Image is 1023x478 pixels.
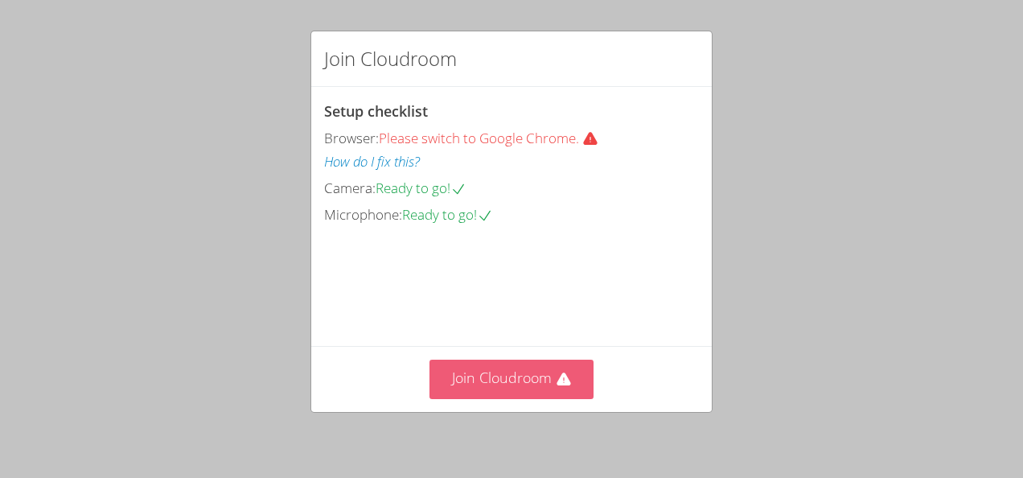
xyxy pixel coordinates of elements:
span: Ready to go! [402,205,493,224]
h2: Join Cloudroom [324,44,457,73]
span: Camera: [324,179,376,197]
button: How do I fix this? [324,150,420,174]
button: Join Cloudroom [429,360,594,399]
span: Microphone: [324,205,402,224]
span: Please switch to Google Chrome. [379,129,605,147]
span: Ready to go! [376,179,466,197]
span: Browser: [324,129,379,147]
span: Setup checklist [324,101,428,121]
